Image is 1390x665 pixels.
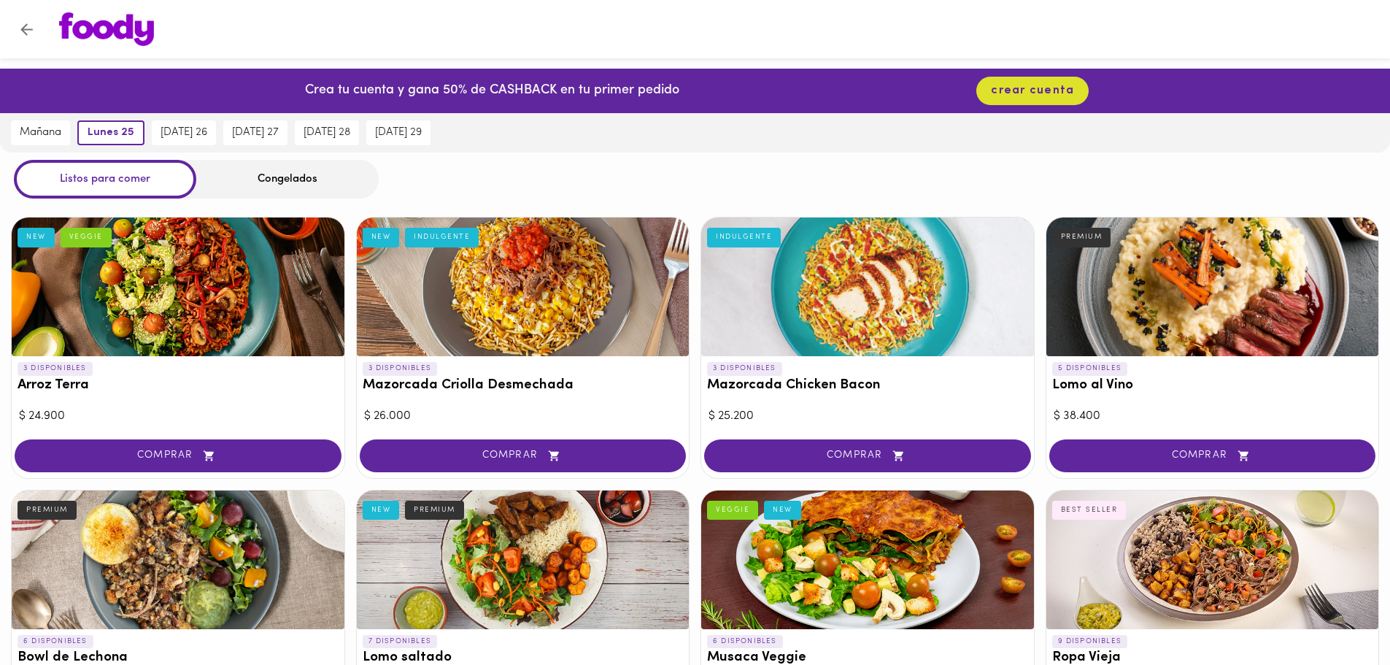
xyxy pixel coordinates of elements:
[357,491,690,629] div: Lomo saltado
[59,12,154,46] img: logo.png
[11,120,70,145] button: mañana
[991,84,1074,98] span: crear cuenta
[1305,580,1375,650] iframe: Messagebird Livechat Widget
[18,635,93,648] p: 6 DISPONIBLES
[363,501,400,520] div: NEW
[20,126,61,139] span: mañana
[12,491,344,629] div: Bowl de Lechona
[764,501,801,520] div: NEW
[196,160,379,199] div: Congelados
[33,450,323,462] span: COMPRAR
[1052,362,1128,375] p: 5 DISPONIBLES
[701,218,1034,356] div: Mazorcada Chicken Bacon
[707,228,781,247] div: INDULGENTE
[708,408,1027,425] div: $ 25.200
[18,228,55,247] div: NEW
[357,218,690,356] div: Mazorcada Criolla Desmechada
[19,408,337,425] div: $ 24.900
[18,501,77,520] div: PREMIUM
[1054,408,1372,425] div: $ 38.400
[304,126,350,139] span: [DATE] 28
[701,491,1034,629] div: Musaca Veggie
[405,228,479,247] div: INDULGENTE
[18,362,93,375] p: 3 DISPONIBLES
[88,126,134,139] span: lunes 25
[161,126,207,139] span: [DATE] 26
[364,408,682,425] div: $ 26.000
[1046,218,1379,356] div: Lomo al Vino
[704,439,1031,472] button: COMPRAR
[976,77,1089,105] button: crear cuenta
[1046,491,1379,629] div: Ropa Vieja
[366,120,430,145] button: [DATE] 29
[9,12,45,47] button: Volver
[722,450,1013,462] span: COMPRAR
[223,120,287,145] button: [DATE] 27
[152,120,216,145] button: [DATE] 26
[61,228,112,247] div: VEGGIE
[1049,439,1376,472] button: COMPRAR
[1067,450,1358,462] span: COMPRAR
[77,120,144,145] button: lunes 25
[707,378,1028,393] h3: Mazorcada Chicken Bacon
[363,228,400,247] div: NEW
[305,82,679,101] p: Crea tu cuenta y gana 50% de CASHBACK en tu primer pedido
[232,126,279,139] span: [DATE] 27
[363,635,438,648] p: 7 DISPONIBLES
[18,378,339,393] h3: Arroz Terra
[707,635,783,648] p: 6 DISPONIBLES
[1052,228,1111,247] div: PREMIUM
[360,439,687,472] button: COMPRAR
[1052,635,1128,648] p: 9 DISPONIBLES
[1052,501,1127,520] div: BEST SELLER
[1052,378,1373,393] h3: Lomo al Vino
[378,450,668,462] span: COMPRAR
[405,501,464,520] div: PREMIUM
[363,362,438,375] p: 3 DISPONIBLES
[707,501,758,520] div: VEGGIE
[375,126,422,139] span: [DATE] 29
[707,362,782,375] p: 3 DISPONIBLES
[14,160,196,199] div: Listos para comer
[363,378,684,393] h3: Mazorcada Criolla Desmechada
[295,120,359,145] button: [DATE] 28
[12,218,344,356] div: Arroz Terra
[15,439,341,472] button: COMPRAR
